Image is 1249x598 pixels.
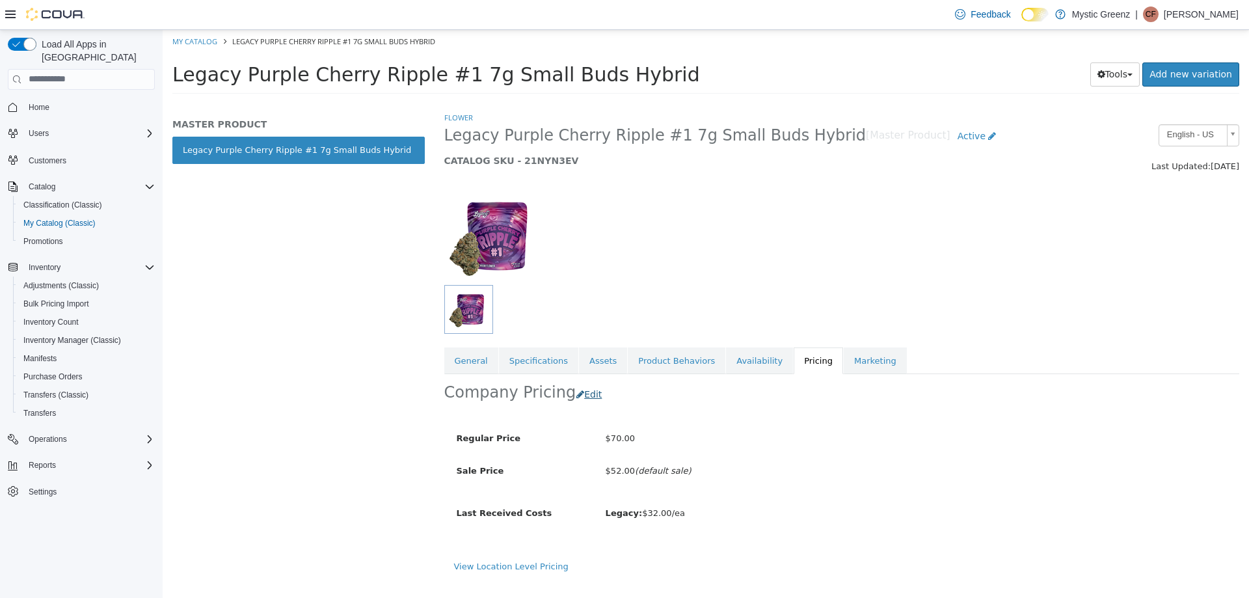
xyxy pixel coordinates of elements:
img: Cova [26,8,85,21]
span: Purchase Orders [23,372,83,382]
a: Product Behaviors [465,318,563,345]
button: Reports [3,456,160,474]
button: My Catalog (Classic) [13,214,160,232]
span: Home [29,102,49,113]
button: Users [3,124,160,143]
span: Users [23,126,155,141]
span: Regular Price [294,403,358,413]
h5: MASTER PRODUCT [10,88,262,100]
button: Reports [23,457,61,473]
span: Catalog [29,182,55,192]
button: Bulk Pricing Import [13,295,160,313]
span: Last Received Costs [294,478,390,488]
input: Dark Mode [1021,8,1049,21]
a: My Catalog [10,7,55,16]
span: Bulk Pricing Import [18,296,155,312]
span: Dark Mode [1021,21,1022,22]
span: Customers [29,156,66,166]
span: Operations [29,434,67,444]
button: Customers [3,150,160,169]
p: Mystic Greenz [1072,7,1130,22]
span: Load All Apps in [GEOGRAPHIC_DATA] [36,38,155,64]
a: Inventory Manager (Classic) [18,333,126,348]
button: Catalog [3,178,160,196]
b: Legacy: [443,478,480,488]
span: Manifests [23,353,57,364]
span: Reports [23,457,155,473]
a: Classification (Classic) [18,197,107,213]
a: Bulk Pricing Import [18,296,94,312]
img: 150 [282,157,379,255]
span: Adjustments (Classic) [23,280,99,291]
span: Users [29,128,49,139]
button: Home [3,98,160,116]
button: Purchase Orders [13,368,160,386]
h2: Company Pricing [282,353,414,373]
a: Availability [563,318,630,345]
a: English - US [996,94,1077,116]
span: My Catalog (Classic) [18,215,155,231]
button: Settings [3,482,160,501]
span: Reports [29,460,56,470]
span: Legacy Purple Cherry Ripple #1 7g Small Buds Hybrid [282,96,704,116]
span: Purchase Orders [18,369,155,385]
a: Pricing [631,318,680,345]
span: Transfers [18,405,155,421]
button: Manifests [13,349,160,368]
button: Adjustments (Classic) [13,277,160,295]
span: Settings [23,483,155,500]
span: Customers [23,152,155,168]
button: Promotions [13,232,160,251]
button: Classification (Classic) [13,196,160,214]
button: Inventory [23,260,66,275]
span: Adjustments (Classic) [18,278,155,293]
em: (default sale) [472,436,528,446]
a: Active [788,94,841,118]
span: Sale Price [294,436,342,446]
a: Home [23,100,55,115]
span: Bulk Pricing Import [23,299,89,309]
a: View Location Level Pricing [291,532,406,541]
span: Operations [23,431,155,447]
span: Promotions [18,234,155,249]
span: Promotions [23,236,63,247]
h5: CATALOG SKU - 21NYN3EV [282,125,873,137]
span: $52.00 [443,436,529,446]
p: [PERSON_NAME] [1164,7,1239,22]
span: $32.00/ea [443,478,522,488]
span: Inventory Count [18,314,155,330]
span: Classification (Classic) [23,200,102,210]
a: Legacy Purple Cherry Ripple #1 7g Small Buds Hybrid [10,107,262,134]
nav: Complex example [8,92,155,535]
button: Operations [3,430,160,448]
a: Manifests [18,351,62,366]
span: Transfers (Classic) [18,387,155,403]
span: CF [1146,7,1156,22]
a: Settings [23,484,62,500]
div: Christine Flanagan [1143,7,1159,22]
span: Settings [29,487,57,497]
span: Legacy Purple Cherry Ripple #1 7g Small Buds Hybrid [70,7,273,16]
span: [DATE] [1048,131,1077,141]
span: Transfers (Classic) [23,390,88,400]
span: $70.00 [443,403,473,413]
span: Catalog [23,179,155,195]
a: Promotions [18,234,68,249]
button: Operations [23,431,72,447]
a: General [282,318,336,345]
span: My Catalog (Classic) [23,218,96,228]
a: Transfers (Classic) [18,387,94,403]
span: Last Updated: [989,131,1048,141]
span: English - US [997,95,1059,115]
a: Flower [282,83,310,92]
a: Adjustments (Classic) [18,278,104,293]
span: Active [795,101,823,111]
a: Marketing [681,318,744,345]
small: [Master Product] [703,101,788,111]
span: Legacy Purple Cherry Ripple #1 7g Small Buds Hybrid [10,33,537,56]
a: Inventory Count [18,314,84,330]
span: Inventory [29,262,60,273]
span: Inventory [23,260,155,275]
span: Manifests [18,351,155,366]
a: Add new variation [980,33,1077,57]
